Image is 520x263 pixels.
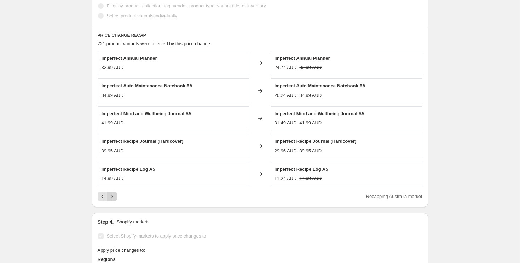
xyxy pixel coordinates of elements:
div: 39.95 AUD [102,147,124,154]
span: Select Shopify markets to apply price changes to [107,233,206,239]
span: Imperfect Mind and Wellbeing Journal A5 [275,111,364,116]
div: 26.24 AUD [275,92,297,99]
h2: Step 4. [98,218,114,226]
h3: Regions [98,256,232,263]
span: Imperfect Annual Planner [102,55,157,61]
strike: 14.99 AUD [299,175,322,182]
span: Imperfect Recipe Log A5 [102,166,155,172]
strike: 34.99 AUD [299,92,322,99]
span: Recapping Australia market [366,194,422,199]
div: 41.99 AUD [102,119,124,127]
div: 24.74 AUD [275,64,297,71]
strike: 39.95 AUD [299,147,322,154]
button: Previous [98,192,108,201]
nav: Pagination [98,192,117,201]
span: Select product variants individually [107,13,177,18]
strike: 32.99 AUD [299,64,322,71]
div: 14.99 AUD [102,175,124,182]
div: 31.49 AUD [275,119,297,127]
div: 29.96 AUD [275,147,297,154]
div: 32.99 AUD [102,64,124,71]
span: Imperfect Mind and Wellbeing Journal A5 [102,111,191,116]
div: 34.99 AUD [102,92,124,99]
span: Imperfect Annual Planner [275,55,330,61]
div: 11.24 AUD [275,175,297,182]
span: Filter by product, collection, tag, vendor, product type, variant title, or inventory [107,3,266,8]
button: Next [107,192,117,201]
strike: 41.99 AUD [299,119,322,127]
span: Apply price changes to: [98,247,145,253]
span: Imperfect Auto Maintenance Notebook A5 [275,83,365,88]
span: Imperfect Auto Maintenance Notebook A5 [102,83,192,88]
p: Shopify markets [116,218,149,226]
span: Imperfect Recipe Journal (Hardcover) [275,139,357,144]
span: 221 product variants were affected by this price change: [98,41,212,46]
span: Imperfect Recipe Log A5 [275,166,328,172]
span: Imperfect Recipe Journal (Hardcover) [102,139,184,144]
h6: PRICE CHANGE RECAP [98,33,422,38]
